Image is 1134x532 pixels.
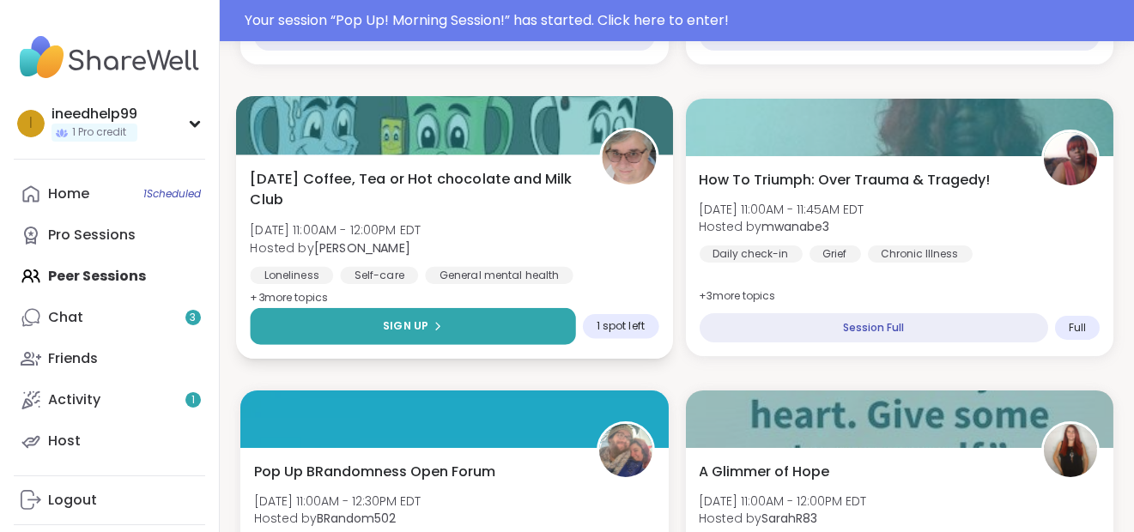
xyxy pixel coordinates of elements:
[14,480,205,521] a: Logout
[425,267,573,284] div: General mental health
[14,297,205,338] a: Chat3
[14,215,205,256] a: Pro Sessions
[700,170,991,190] span: How To Triumph: Over Trauma & Tragedy!
[762,510,818,527] b: SarahR83
[254,462,495,482] span: Pop Up BRandomness Open Forum
[700,218,864,235] span: Hosted by
[48,308,83,327] div: Chat
[250,267,333,284] div: Loneliness
[48,491,97,510] div: Logout
[700,493,867,510] span: [DATE] 11:00AM - 12:00PM EDT
[1044,424,1097,477] img: SarahR83
[191,393,195,408] span: 1
[254,493,421,510] span: [DATE] 11:00AM - 12:30PM EDT
[14,27,205,88] img: ShareWell Nav Logo
[317,510,396,527] b: BRandom502
[48,349,98,368] div: Friends
[810,245,861,263] div: Grief
[700,201,864,218] span: [DATE] 11:00AM - 11:45AM EDT
[340,267,418,284] div: Self-care
[383,318,428,334] span: Sign Up
[14,420,205,462] a: Host
[254,510,421,527] span: Hosted by
[250,168,579,210] span: [DATE] Coffee, Tea or Hot chocolate and Milk Club
[14,338,205,379] a: Friends
[700,313,1049,342] div: Session Full
[700,245,803,263] div: Daily check-in
[14,379,205,420] a: Activity1
[250,308,575,345] button: Sign Up
[52,105,137,124] div: ineedhelp99
[1044,132,1097,185] img: mwanabe3
[48,226,136,245] div: Pro Sessions
[602,130,656,184] img: Susan
[868,245,973,263] div: Chronic Illness
[314,239,410,256] b: [PERSON_NAME]
[14,173,205,215] a: Home1Scheduled
[700,510,867,527] span: Hosted by
[48,432,81,450] div: Host
[700,462,830,482] span: A Glimmer of Hope
[1069,321,1086,335] span: Full
[191,311,197,325] span: 3
[48,390,100,409] div: Activity
[599,424,652,477] img: BRandom502
[250,221,421,239] span: [DATE] 11:00AM - 12:00PM EDT
[245,10,1124,31] div: Your session “ Pop Up! Morning Session! ” has started. Click here to enter!
[48,184,89,203] div: Home
[250,239,421,256] span: Hosted by
[597,319,645,333] span: 1 spot left
[143,187,201,201] span: 1 Scheduled
[762,218,830,235] b: mwanabe3
[29,112,33,135] span: i
[72,125,126,140] span: 1 Pro credit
